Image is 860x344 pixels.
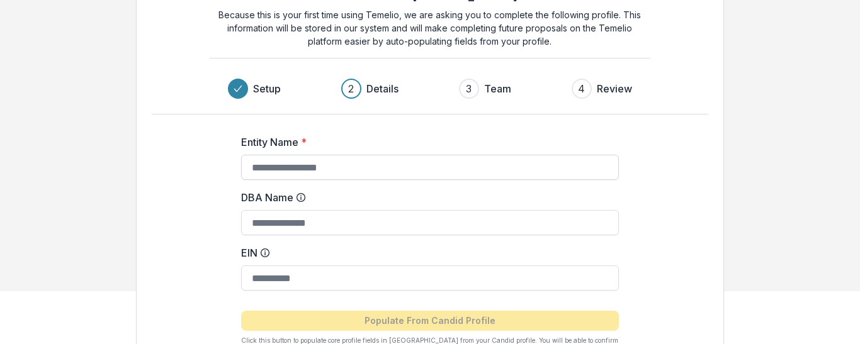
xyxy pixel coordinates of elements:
div: 3 [466,81,472,96]
h3: Review [597,81,632,96]
label: DBA Name [241,190,611,205]
div: Progress [228,79,632,99]
label: EIN [241,245,611,260]
p: Because this is your first time using Temelio, we are asking you to complete the following profil... [210,8,650,48]
div: 4 [578,81,585,96]
div: 2 [348,81,354,96]
label: Entity Name [241,135,611,150]
h3: Team [484,81,511,96]
button: Populate From Candid Profile [241,311,619,331]
h3: Setup [253,81,281,96]
h3: Details [366,81,399,96]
